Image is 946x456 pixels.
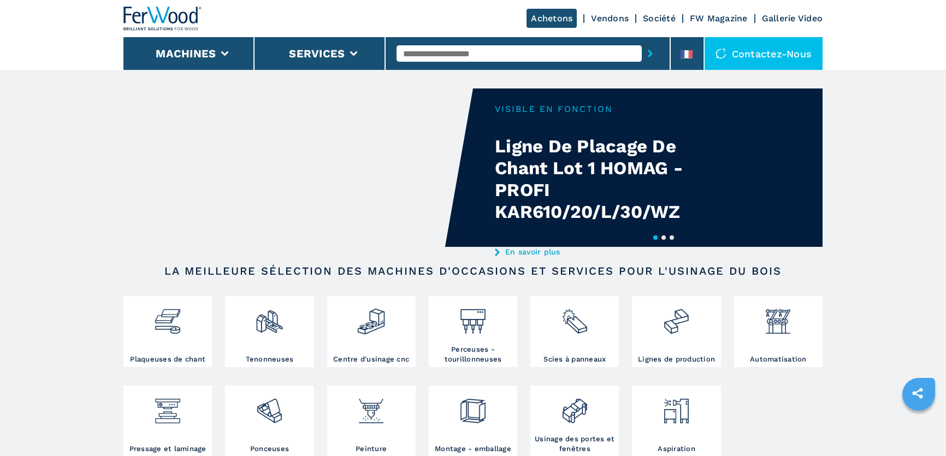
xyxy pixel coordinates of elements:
h3: Plaqueuses de chant [130,354,205,364]
img: centro_di_lavoro_cnc_2.png [357,299,386,336]
img: sezionatrici_2.png [560,299,589,336]
a: Lignes de production [632,296,720,367]
div: Contactez-nous [705,37,823,70]
a: En savoir plus [495,247,709,256]
img: verniciatura_1.png [357,388,386,425]
h3: Usinage des portes et fenêtres [533,434,616,454]
img: levigatrici_2.png [255,388,284,425]
button: 2 [661,235,666,240]
a: Tenonneuses [225,296,314,367]
h3: Ponceuses [250,444,289,454]
h3: Scies à panneaux [543,354,606,364]
img: Contactez-nous [716,48,726,59]
h3: Lignes de production [638,354,715,364]
video: Your browser does not support the video tag. [123,88,473,247]
h3: Aspiration [658,444,695,454]
a: Scies à panneaux [530,296,619,367]
a: FW Magazine [690,13,748,23]
img: pressa-strettoia.png [153,388,182,425]
button: Machines [156,47,216,60]
img: linee_di_produzione_2.png [662,299,691,336]
a: Plaqueuses de chant [123,296,212,367]
a: Gallerie Video [762,13,823,23]
h3: Automatisation [750,354,807,364]
button: submit-button [642,41,659,66]
h3: Tenonneuses [246,354,294,364]
img: bordatrici_1.png [153,299,182,336]
a: Centre d'usinage cnc [327,296,416,367]
img: Ferwood [123,7,202,31]
img: foratrici_inseritrici_2.png [458,299,487,336]
h2: LA MEILLEURE SÉLECTION DES MACHINES D'OCCASIONS ET SERVICES POUR L'USINAGE DU BOIS [158,264,788,277]
button: Services [289,47,345,60]
a: Vendons [591,13,629,23]
h3: Peinture [356,444,387,454]
img: lavorazione_porte_finestre_2.png [560,388,589,425]
h3: Perceuses - tourillonneuses [431,345,515,364]
button: 1 [653,235,658,240]
a: Perceuses - tourillonneuses [429,296,517,367]
img: automazione.png [764,299,793,336]
img: aspirazione_1.png [662,388,691,425]
img: montaggio_imballaggio_2.png [458,388,487,425]
a: sharethis [904,380,931,407]
img: squadratrici_2.png [255,299,284,336]
a: Automatisation [734,296,823,367]
a: Achetons [527,9,577,28]
a: Société [643,13,676,23]
h3: Montage - emballage [435,444,511,454]
button: 3 [670,235,674,240]
h3: Centre d'usinage cnc [333,354,409,364]
h3: Pressage et laminage [129,444,206,454]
